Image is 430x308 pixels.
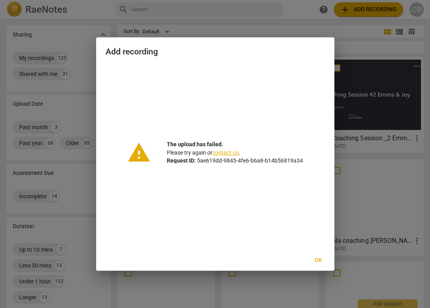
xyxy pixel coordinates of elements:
span: warning [127,141,151,165]
span: Ok [312,256,325,264]
button: Ok [306,253,331,267]
h2: Add recording [106,47,325,57]
a: contact us [212,149,239,156]
p: Please try again or . 5ae619dd-9845-4fe6-b6a8-b14b56819a34 [167,140,303,165]
b: Request ID: [167,157,196,164]
b: The upload has failed. [167,141,223,147]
